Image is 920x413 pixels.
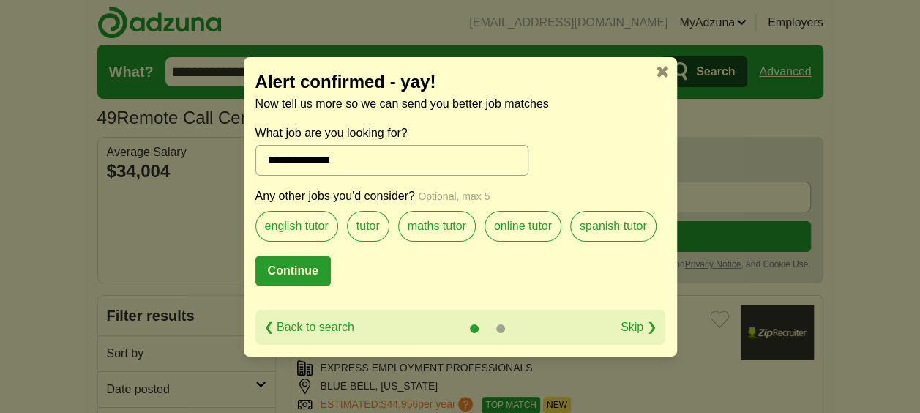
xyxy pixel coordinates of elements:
[255,211,338,242] label: english tutor
[255,95,665,113] p: Now tell us more so we can send you better job matches
[485,211,561,242] label: online tutor
[255,69,665,95] h2: Alert confirmed - yay!
[418,190,490,202] span: Optional, max 5
[255,187,665,205] p: Any other jobs you'd consider?
[255,124,528,142] label: What job are you looking for?
[398,211,476,242] label: maths tutor
[255,256,331,286] button: Continue
[264,319,354,336] a: ❮ Back to search
[347,211,389,242] label: tutor
[621,319,657,336] a: Skip ❯
[570,211,657,242] label: spanish tutor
